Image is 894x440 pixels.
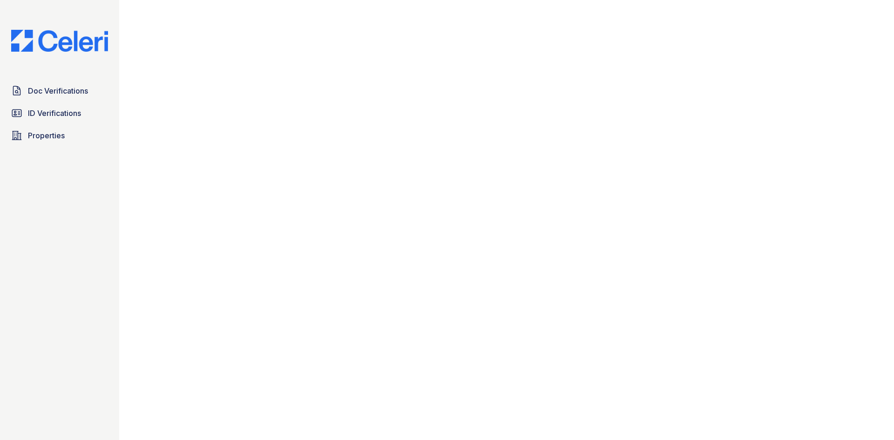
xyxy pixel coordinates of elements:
[7,81,112,100] a: Doc Verifications
[28,130,65,141] span: Properties
[28,85,88,96] span: Doc Verifications
[28,108,81,119] span: ID Verifications
[7,104,112,122] a: ID Verifications
[7,126,112,145] a: Properties
[4,30,115,52] img: CE_Logo_Blue-a8612792a0a2168367f1c8372b55b34899dd931a85d93a1a3d3e32e68fde9ad4.png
